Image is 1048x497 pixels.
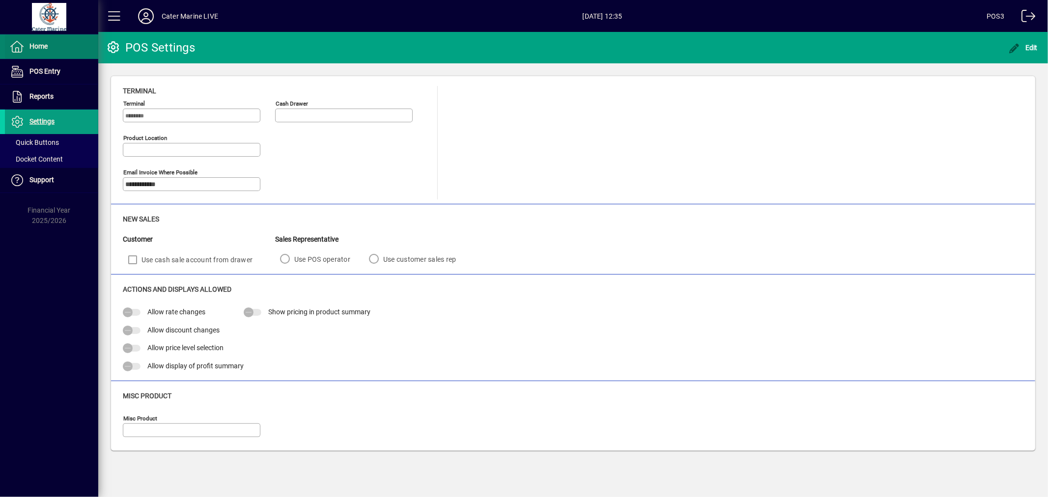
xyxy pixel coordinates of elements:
[1014,2,1036,34] a: Logout
[147,308,205,316] span: Allow rate changes
[275,234,470,245] div: Sales Representative
[1009,44,1038,52] span: Edit
[5,59,98,84] a: POS Entry
[5,151,98,167] a: Docket Content
[5,168,98,193] a: Support
[147,344,224,352] span: Allow price level selection
[29,92,54,100] span: Reports
[130,7,162,25] button: Profile
[5,134,98,151] a: Quick Buttons
[29,67,60,75] span: POS Entry
[987,8,1004,24] div: POS3
[10,155,63,163] span: Docket Content
[1006,39,1041,56] button: Edit
[162,8,218,24] div: Cater Marine LIVE
[5,84,98,109] a: Reports
[29,176,54,184] span: Support
[123,392,171,400] span: Misc Product
[147,362,244,370] span: Allow display of profit summary
[29,117,55,125] span: Settings
[29,42,48,50] span: Home
[268,308,370,316] span: Show pricing in product summary
[123,169,198,176] mat-label: Email Invoice where possible
[123,415,157,422] mat-label: Misc Product
[106,40,195,55] div: POS Settings
[218,8,987,24] span: [DATE] 12:35
[123,234,275,245] div: Customer
[123,100,145,107] mat-label: Terminal
[276,100,308,107] mat-label: Cash Drawer
[5,34,98,59] a: Home
[123,135,167,141] mat-label: Product location
[10,138,59,146] span: Quick Buttons
[123,87,156,95] span: Terminal
[123,215,159,223] span: New Sales
[147,326,220,334] span: Allow discount changes
[123,285,231,293] span: Actions and Displays Allowed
